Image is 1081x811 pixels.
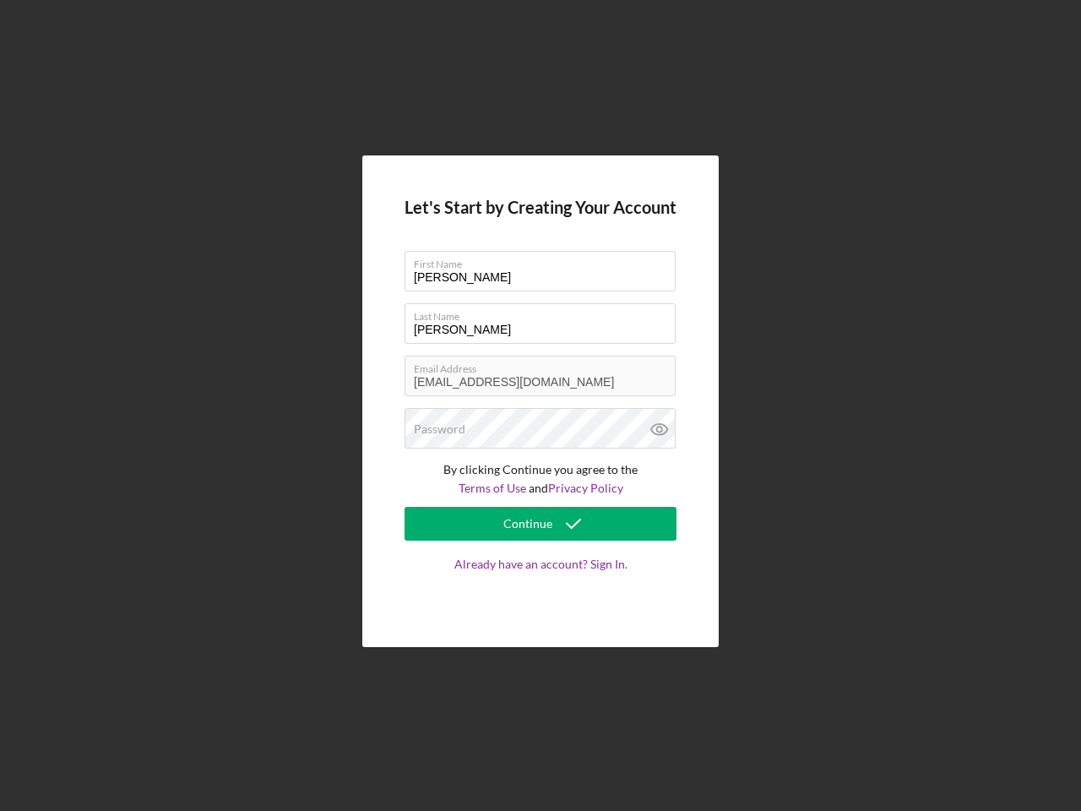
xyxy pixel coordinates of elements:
div: Continue [503,507,552,541]
a: Privacy Policy [548,481,623,495]
a: Terms of Use [459,481,526,495]
h4: Let's Start by Creating Your Account [405,198,676,217]
label: Password [414,422,465,436]
a: Already have an account? Sign In. [405,558,676,605]
label: First Name [414,252,676,270]
button: Continue [405,507,676,541]
label: Last Name [414,304,676,323]
p: By clicking Continue you agree to the and [405,460,676,498]
label: Email Address [414,357,676,375]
